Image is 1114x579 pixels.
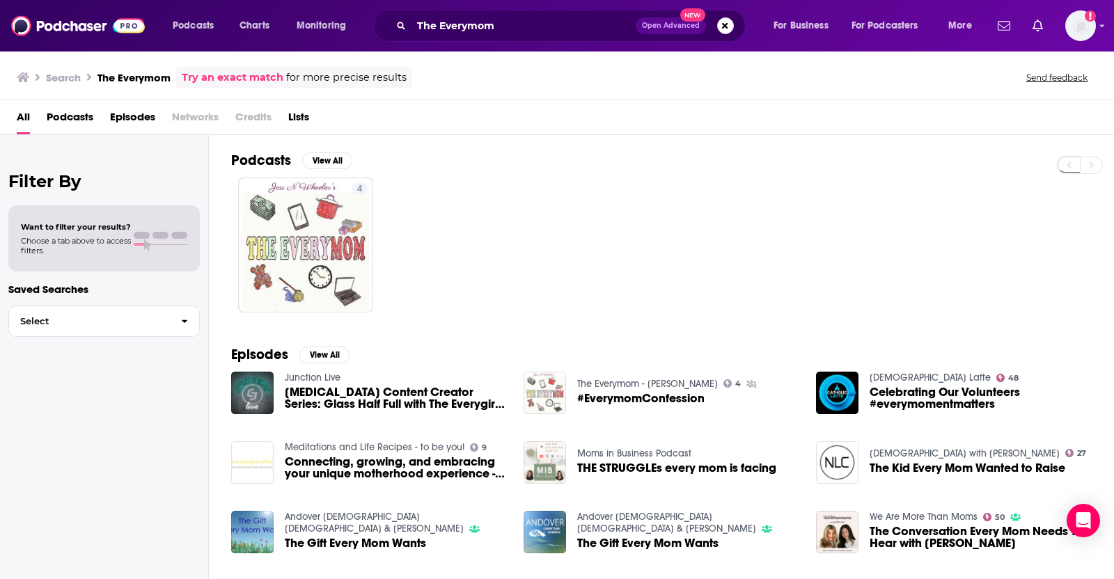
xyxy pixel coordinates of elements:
p: Saved Searches [8,283,200,296]
a: 48 [996,374,1019,382]
img: User Profile [1065,10,1096,41]
span: Open Advanced [642,22,700,29]
img: The Gift Every Mom Wants [231,511,274,553]
h2: Podcasts [231,152,291,169]
a: EpisodesView All [231,346,350,363]
a: Andover Christian Church & Dr. Jim Conner [577,511,756,534]
a: All [17,106,30,134]
a: THE STRUGGLEs every mom is facing [524,441,566,484]
a: Connecting, growing, and embracing your unique motherhood experience - EveryMomStory with Aisha E... [285,456,507,479]
span: [MEDICAL_DATA] Content Creator Series: Glass Half Full with The Everygirl & Everymom [285,386,507,410]
span: 4 [357,182,362,196]
a: 4 [723,379,742,388]
img: The Conversation Every Mom Needs To Hear with Dr. Sarah Oreck [816,511,858,553]
h3: The Everymom [97,71,171,84]
img: The Gift Every Mom Wants [524,511,566,553]
img: Podchaser - Follow, Share and Rate Podcasts [11,13,145,39]
button: Select [8,306,200,337]
a: THE STRUGGLEs every mom is facing [577,462,776,474]
a: We Are More Than Moms [870,511,978,523]
img: Connecting, growing, and embracing your unique motherhood experience - EveryMomStory with Aisha E... [231,441,274,484]
span: for more precise results [286,70,407,86]
img: The Kid Every Mom Wanted to Raise [816,441,858,484]
button: Send feedback [1022,72,1092,84]
a: 4 [238,177,373,312]
a: The Kid Every Mom Wanted to Raise [870,462,1065,474]
span: 27 [1077,450,1086,457]
button: Show profile menu [1065,10,1096,41]
span: 9 [482,445,487,451]
span: Credits [235,106,272,134]
button: View All [299,347,350,363]
a: PodcastsView All [231,152,352,169]
a: 50 [983,513,1005,521]
img: #EverymomConfession [524,372,566,414]
a: 4 [352,183,368,194]
button: Open AdvancedNew [636,17,706,34]
a: COVID-19 Content Creator Series: Glass Half Full with The Everygirl & Everymom [285,386,507,410]
span: Select [9,317,170,326]
span: Networks [172,106,219,134]
h2: Filter By [8,171,200,191]
span: Connecting, growing, and embracing your unique motherhood experience - EveryMomStory with [PERSON... [285,456,507,479]
a: The Gift Every Mom Wants [285,537,426,549]
a: Celebrating Our Volunteers #everymomentmatters [870,386,1092,410]
span: For Podcasters [852,16,918,35]
a: Junction Live [285,372,340,383]
a: The Gift Every Mom Wants [577,537,719,549]
span: Monitoring [297,16,346,35]
button: open menu [163,15,232,37]
span: Choose a tab above to access filters. [21,236,131,255]
span: 4 [735,381,741,387]
button: open menu [939,15,989,37]
span: Logged in as hjones [1065,10,1096,41]
a: Catholic Latte [870,372,991,383]
img: Celebrating Our Volunteers #everymomentmatters [816,372,858,414]
a: Episodes [110,106,155,134]
button: open menu [842,15,939,37]
a: 9 [470,443,487,452]
span: The Conversation Every Mom Needs To Hear with [PERSON_NAME] [870,525,1092,549]
div: Search podcasts, credits, & more... [386,10,759,42]
h2: Episodes [231,346,288,363]
a: Lists [288,106,309,134]
div: Open Intercom Messenger [1067,504,1100,537]
button: View All [302,152,352,169]
a: Charts [230,15,278,37]
span: Podcasts [47,106,93,134]
span: 48 [1008,375,1019,381]
button: open menu [287,15,364,37]
a: Show notifications dropdown [992,14,1016,38]
span: Podcasts [173,16,214,35]
input: Search podcasts, credits, & more... [411,15,636,37]
a: New Life Church with Jeff Baker [870,447,1060,459]
a: #EverymomConfession [577,392,705,404]
a: The Everymom - Jess N Wheeler [577,378,718,390]
a: The Conversation Every Mom Needs To Hear with Dr. Sarah Oreck [870,525,1092,549]
a: Andover Christian Church & Dr. Jim Conner [285,511,464,534]
h3: Search [46,71,81,84]
span: 50 [995,514,1005,521]
a: 27 [1065,449,1087,457]
span: New [680,8,705,22]
a: Meditations and Life Recipes - to be you! [285,441,464,453]
a: Moms in Business Podcast [577,447,691,459]
span: For Business [774,16,829,35]
span: More [948,16,972,35]
img: COVID-19 Content Creator Series: Glass Half Full with The Everygirl & Everymom [231,372,274,414]
span: Want to filter your results? [21,222,131,232]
